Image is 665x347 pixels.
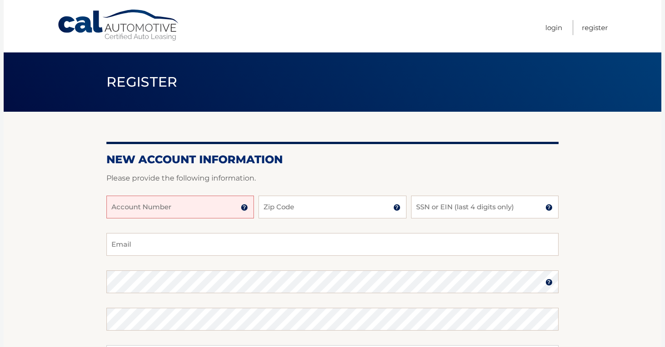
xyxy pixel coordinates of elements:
[393,204,401,211] img: tooltip.svg
[411,196,559,218] input: SSN or EIN (last 4 digits only)
[241,204,248,211] img: tooltip.svg
[259,196,406,218] input: Zip Code
[106,73,178,90] span: Register
[545,204,553,211] img: tooltip.svg
[545,20,562,35] a: Login
[106,172,559,185] p: Please provide the following information.
[582,20,608,35] a: Register
[545,279,553,286] img: tooltip.svg
[106,233,559,256] input: Email
[57,9,180,41] a: Cal Automotive
[106,153,559,166] h2: New Account Information
[106,196,254,218] input: Account Number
